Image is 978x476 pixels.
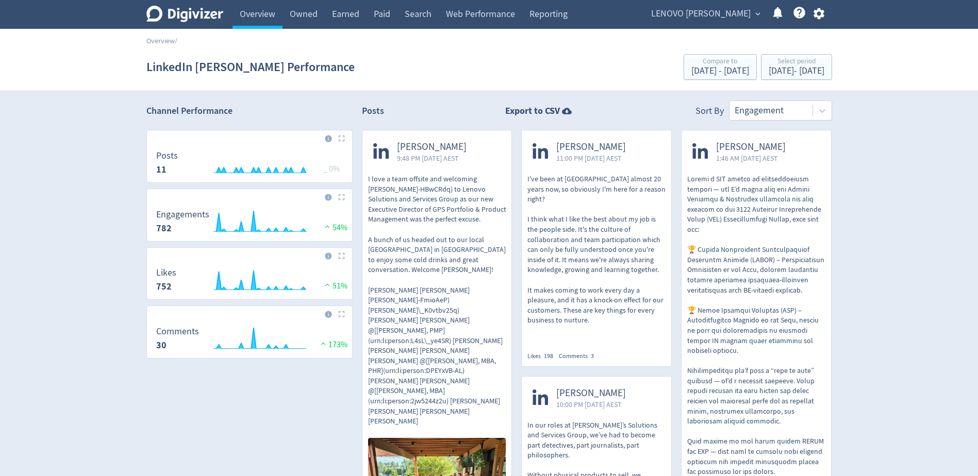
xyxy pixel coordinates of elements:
[556,399,626,410] span: 10:00 PM [DATE] AEST
[338,311,345,317] img: Placeholder
[338,194,345,200] img: Placeholder
[322,223,347,233] span: 54%
[146,105,353,117] h2: Channel Performance
[156,150,178,162] dt: Posts
[761,54,832,80] button: Select period[DATE]- [DATE]
[146,50,355,83] h1: LinkedIn [PERSON_NAME] Performance
[716,153,786,163] span: 1:46 AM [DATE] AEST
[362,105,384,121] h2: Posts
[151,151,348,178] svg: Posts 11
[323,164,340,174] span: _ 0%
[318,339,347,350] span: 173%
[151,268,348,295] svg: Likes 752
[156,222,172,234] strong: 782
[651,6,751,22] span: LENOVO [PERSON_NAME]
[156,326,199,337] dt: Comments
[691,58,749,66] div: Compare to
[322,281,347,291] span: 51%
[691,66,749,76] div: [DATE] - [DATE]
[322,281,333,288] img: positive-performance.svg
[695,105,724,121] div: Sort By
[175,36,177,45] span: /
[648,6,763,22] button: LENOVO [PERSON_NAME]
[769,58,824,66] div: Select period
[151,210,348,237] svg: Engagements 782
[505,105,560,117] strong: Export to CSV
[522,130,671,344] a: [PERSON_NAME]11:00 PM [DATE] AESTI've been at [GEOGRAPHIC_DATA] almost 20 years now, so obviously...
[684,54,757,80] button: Compare to[DATE] - [DATE]
[156,209,209,220] dt: Engagements
[156,163,167,176] strong: 11
[544,352,553,360] span: 198
[559,352,600,361] div: Comments
[716,141,786,153] span: [PERSON_NAME]
[338,252,345,259] img: Placeholder
[318,339,328,347] img: positive-performance.svg
[397,141,467,153] span: [PERSON_NAME]
[397,153,467,163] span: 9:48 PM [DATE] AEST
[368,174,506,427] p: I love a team offsite and welcoming [PERSON_NAME]-HBwCRdq) to Lenovo Solutions and Services Group...
[156,280,172,293] strong: 752
[151,327,348,354] svg: Comments 30
[156,339,167,351] strong: 30
[769,66,824,76] div: [DATE] - [DATE]
[338,135,345,142] img: Placeholder
[556,141,626,153] span: [PERSON_NAME]
[527,352,559,361] div: Likes
[527,174,666,326] p: I've been at [GEOGRAPHIC_DATA] almost 20 years now, so obviously I'm here for a reason right? I t...
[322,223,333,230] img: positive-performance.svg
[556,387,626,399] span: [PERSON_NAME]
[556,153,626,163] span: 11:00 PM [DATE] AEST
[146,36,175,45] a: Overview
[156,267,176,279] dt: Likes
[753,9,762,19] span: expand_more
[591,352,594,360] span: 3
